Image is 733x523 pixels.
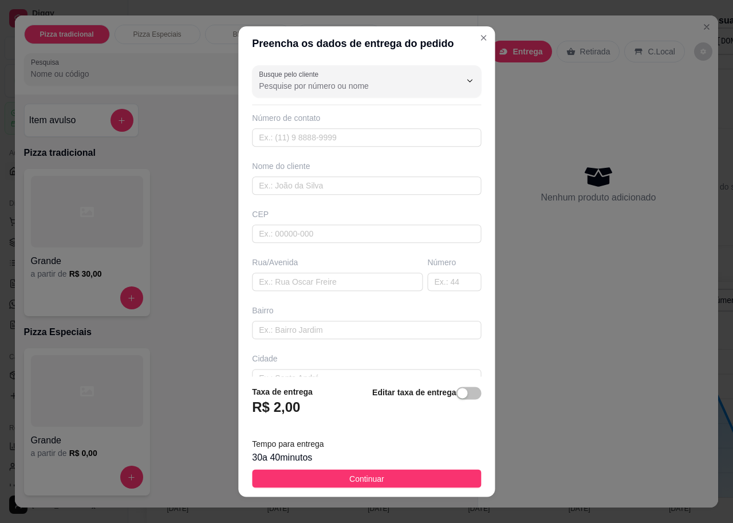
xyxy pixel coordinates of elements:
[252,321,481,339] input: Ex.: Bairro Jardim
[474,28,492,46] button: Close
[252,225,481,243] input: Ex.: 00000-000
[252,112,481,123] div: Número de contato
[252,387,313,396] strong: Taxa de entrega
[349,473,384,485] span: Continuar
[252,209,481,220] div: CEP
[460,71,479,89] button: Show suggestions
[252,399,300,417] h3: R$ 2,00
[259,69,322,78] label: Busque pelo cliente
[259,80,442,91] input: Busque pelo cliente
[252,440,324,449] span: Tempo para entrega
[252,353,481,364] div: Cidade
[372,388,456,397] strong: Editar taxa de entrega
[252,176,481,195] input: Ex.: João da Silva
[252,257,423,268] div: Rua/Avenida
[252,369,481,387] input: Ex.: Santo André
[427,273,481,291] input: Ex.: 44
[252,273,423,291] input: Ex.: Rua Oscar Freire
[252,160,481,172] div: Nome do cliente
[427,257,481,268] div: Número
[252,128,481,147] input: Ex.: (11) 9 8888-9999
[252,305,481,316] div: Bairro
[252,451,481,465] div: 30 a 40 minutos
[238,26,495,60] header: Preencha os dados de entrega do pedido
[252,470,481,488] button: Continuar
